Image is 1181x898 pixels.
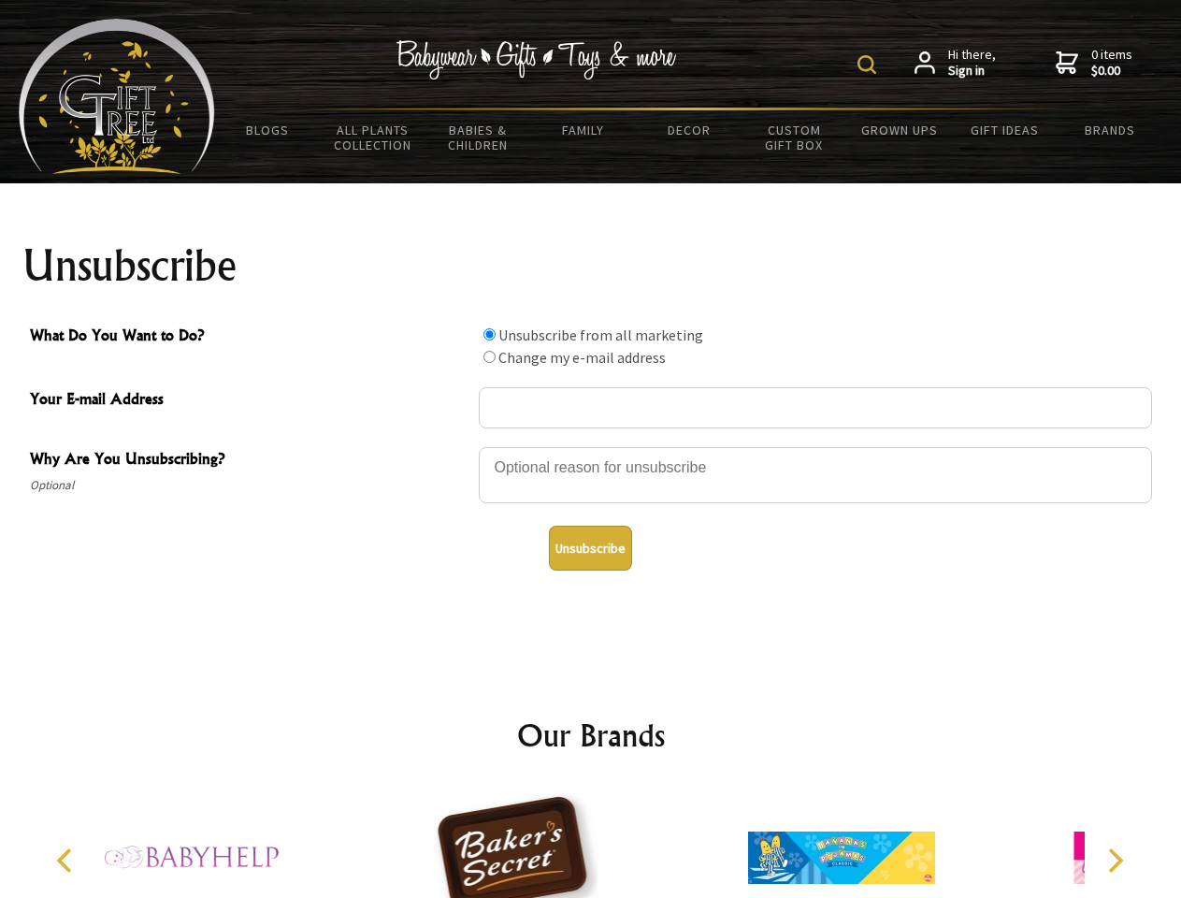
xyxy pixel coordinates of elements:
[915,47,996,80] a: Hi there,Sign in
[37,713,1145,758] h2: Our Brands
[1094,840,1135,881] button: Next
[742,110,847,165] a: Custom Gift Box
[30,387,469,414] span: Your E-mail Address
[531,110,637,150] a: Family
[846,110,952,150] a: Grown Ups
[1058,110,1163,150] a: Brands
[1091,63,1132,80] strong: $0.00
[30,474,469,497] span: Optional
[479,447,1152,503] textarea: Why Are You Unsubscribing?
[479,387,1152,428] input: Your E-mail Address
[1091,46,1132,80] span: 0 items
[1056,47,1132,80] a: 0 items$0.00
[948,47,996,80] span: Hi there,
[483,328,496,340] input: What Do You Want to Do?
[483,351,496,363] input: What Do You Want to Do?
[952,110,1058,150] a: Gift Ideas
[498,348,666,367] label: Change my e-mail address
[30,447,469,474] span: Why Are You Unsubscribing?
[498,326,703,344] label: Unsubscribe from all marketing
[425,110,531,165] a: Babies & Children
[549,526,632,571] button: Unsubscribe
[948,63,996,80] strong: Sign in
[30,324,469,351] span: What Do You Want to Do?
[636,110,742,150] a: Decor
[857,55,876,74] img: product search
[22,243,1159,288] h1: Unsubscribe
[396,40,677,80] img: Babywear - Gifts - Toys & more
[47,840,88,881] button: Previous
[321,110,426,165] a: All Plants Collection
[215,110,321,150] a: BLOGS
[19,19,215,174] img: Babyware - Gifts - Toys and more...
